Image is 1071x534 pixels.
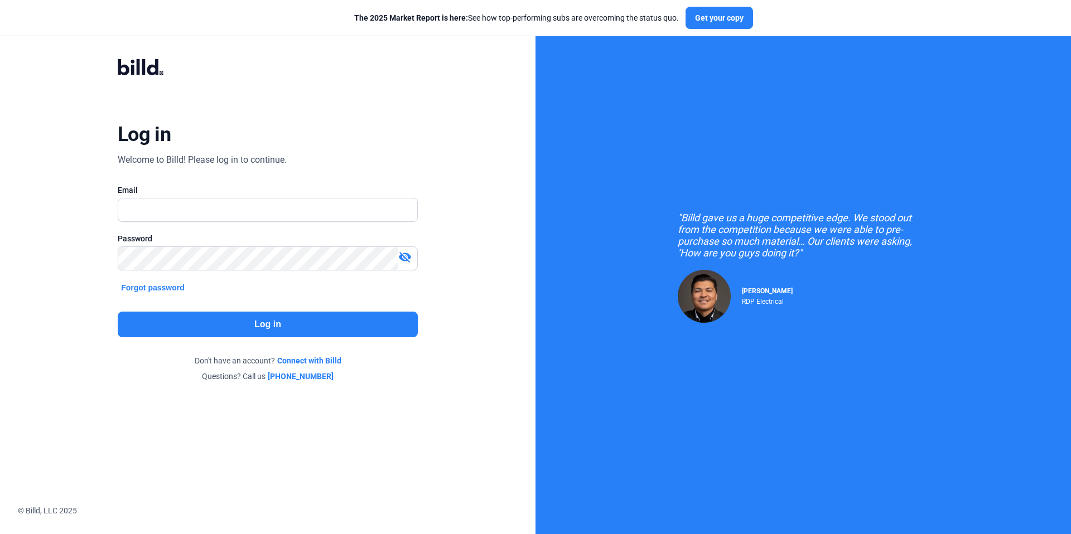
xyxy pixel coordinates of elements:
div: See how top-performing subs are overcoming the status quo. [354,12,679,23]
img: Raul Pacheco [678,270,731,323]
mat-icon: visibility_off [398,250,412,264]
span: [PERSON_NAME] [742,287,793,295]
button: Log in [118,312,418,337]
a: Connect with Billd [277,355,341,366]
div: Welcome to Billd! Please log in to continue. [118,153,287,167]
div: "Billd gave us a huge competitive edge. We stood out from the competition because we were able to... [678,212,929,259]
div: Questions? Call us [118,371,418,382]
div: Email [118,185,418,196]
span: The 2025 Market Report is here: [354,13,468,22]
button: Forgot password [118,281,188,294]
a: [PHONE_NUMBER] [268,371,334,382]
div: RDP Electrical [742,295,793,305]
div: Don't have an account? [118,355,418,366]
div: Log in [118,122,171,147]
button: Get your copy [686,7,753,29]
div: Password [118,233,418,244]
